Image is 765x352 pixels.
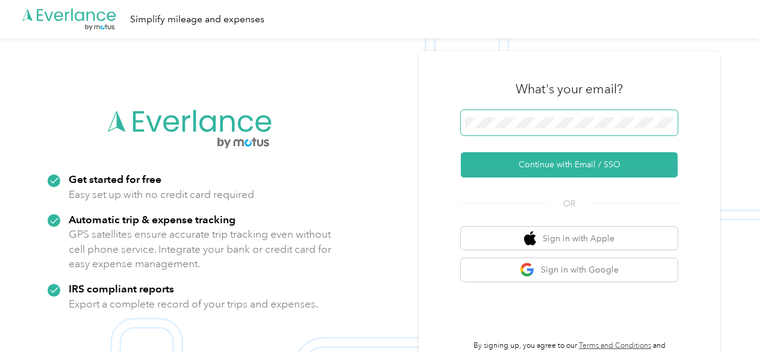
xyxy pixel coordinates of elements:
[69,187,254,202] p: Easy set up with no credit card required
[520,262,535,277] img: google logo
[461,258,678,282] button: google logoSign in with Google
[69,282,174,295] strong: IRS compliant reports
[69,213,236,226] strong: Automatic trip & expense tracking
[69,227,332,271] p: GPS satellites ensure accurate trip tracking even without cell phone service. Integrate your bank...
[69,173,161,185] strong: Get started for free
[69,297,318,312] p: Export a complete record of your trips and expenses.
[548,197,590,210] span: OR
[461,227,678,250] button: apple logoSign in with Apple
[524,231,536,246] img: apple logo
[579,341,651,350] a: Terms and Conditions
[130,12,264,27] div: Simplify mileage and expenses
[516,81,623,97] h3: What's your email?
[461,152,678,178] button: Continue with Email / SSO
